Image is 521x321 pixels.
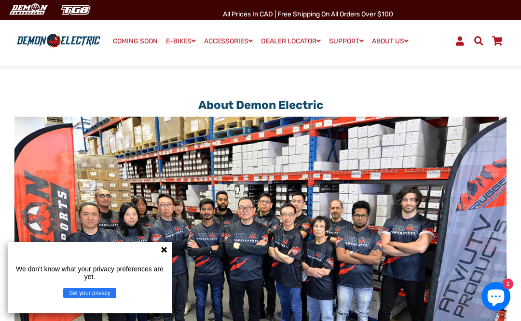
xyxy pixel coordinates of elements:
a: DEALER LOCATOR [258,34,324,48]
a: SUPPORT [326,34,367,48]
h1: About Demon Electric [14,98,507,112]
a: ABOUT US [369,34,412,48]
p: We don't know what your privacy preferences are yet. [12,265,168,281]
a: COMING SOON [110,35,161,48]
img: Demon Electric [5,2,51,18]
inbox-online-store-chat: Shopify online store chat [479,282,513,313]
img: Demon Electric logo [14,32,103,50]
a: E-BIKES [163,34,199,48]
button: Set your privacy [63,288,116,298]
a: ACCESSORIES [201,34,256,48]
span: All Prices in CAD | Free shipping on all orders over $100 [223,10,393,18]
img: TGB Canada [56,2,96,18]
